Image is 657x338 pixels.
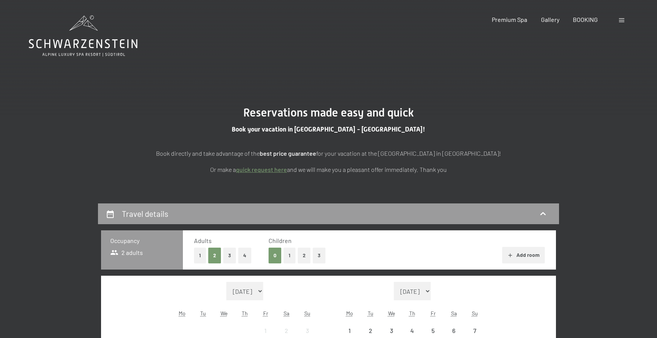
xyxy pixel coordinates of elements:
strong: best price guarantee [260,150,316,157]
p: Or make a and we will make you a pleasant offer immediately. Thank you [136,165,521,175]
abbr: Saturday [451,310,457,316]
a: Gallery [541,16,559,23]
span: 2 adults [110,248,143,257]
abbr: Friday [431,310,436,316]
button: 4 [238,248,251,263]
abbr: Monday [179,310,186,316]
abbr: Tuesday [200,310,206,316]
span: Children [269,237,292,244]
h3: Occupancy [110,236,174,245]
abbr: Monday [346,310,353,316]
a: quick request here [236,166,287,173]
span: Adults [194,237,212,244]
button: 0 [269,248,281,263]
abbr: Sunday [304,310,310,316]
span: Reservations made easy and quick [243,106,414,119]
button: 1 [284,248,295,263]
button: Add room [502,247,545,264]
abbr: Thursday [242,310,248,316]
button: 1 [194,248,206,263]
abbr: Tuesday [368,310,373,316]
a: BOOKING [573,16,598,23]
h2: Travel details [122,209,168,218]
button: 2 [298,248,310,263]
span: Book your vacation in [GEOGRAPHIC_DATA] - [GEOGRAPHIC_DATA]! [232,125,425,133]
button: 2 [208,248,221,263]
abbr: Sunday [472,310,478,316]
a: Premium Spa [492,16,527,23]
p: Book directly and take advantage of the for your vacation at the [GEOGRAPHIC_DATA] in [GEOGRAPHIC... [136,148,521,158]
button: 3 [223,248,236,263]
abbr: Saturday [284,310,289,316]
abbr: Wednesday [221,310,227,316]
abbr: Friday [263,310,268,316]
abbr: Thursday [409,310,415,316]
abbr: Wednesday [388,310,395,316]
button: 3 [313,248,325,263]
